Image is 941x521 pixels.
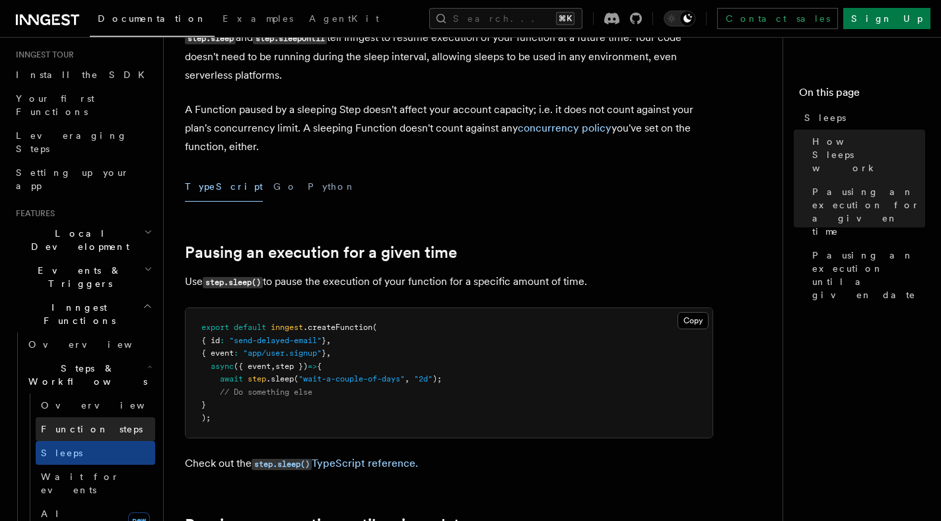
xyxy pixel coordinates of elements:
[36,441,155,465] a: Sleeps
[11,50,74,60] span: Inngest tour
[807,130,925,180] a: How Sleeps work
[16,167,129,191] span: Setting up your app
[322,336,326,345] span: }
[11,87,155,124] a: Your first Functions
[322,348,326,358] span: }
[41,400,177,411] span: Overview
[16,130,127,154] span: Leveraging Steps
[294,374,298,383] span: (
[326,348,331,358] span: ,
[11,161,155,198] a: Setting up your app
[252,457,418,469] a: step.sleep()TypeScript reference.
[23,356,155,393] button: Steps & Workflows
[799,106,925,130] a: Sleeps
[203,277,263,288] code: step.sleep()
[11,63,155,87] a: Install the SDK
[215,4,301,36] a: Examples
[326,336,331,345] span: ,
[812,185,925,238] span: Pausing an execution for a given time
[201,336,220,345] span: { id
[273,172,297,202] button: Go
[298,374,405,383] span: "wait-a-couple-of-days"
[372,323,377,332] span: (
[308,362,317,371] span: =>
[11,124,155,161] a: Leveraging Steps
[201,413,211,422] span: );
[185,33,236,44] code: step.sleep
[36,465,155,502] a: Wait for events
[185,272,713,292] p: Use to pause the execution of your function for a specific amount of time.
[229,336,322,345] span: "send-delayed-email"
[41,448,83,458] span: Sleeps
[211,362,234,371] span: async
[185,243,457,262] a: Pausing an execution for a given time
[266,374,294,383] span: .sleep
[11,259,155,296] button: Events & Triggers
[243,348,322,358] span: "app/user.signup"
[185,172,263,202] button: TypeScript
[220,387,312,397] span: // Do something else
[518,122,611,134] a: concurrency policy
[556,12,575,25] kbd: ⌘K
[201,400,206,409] span: }
[23,333,155,356] a: Overview
[11,264,144,290] span: Events & Triggers
[812,249,925,301] span: Pausing an execution until a given date
[433,374,442,383] span: );
[717,8,838,29] a: Contact sales
[220,336,225,345] span: :
[36,393,155,417] a: Overview
[234,323,266,332] span: default
[234,362,271,371] span: ({ event
[271,323,303,332] span: inngest
[41,471,120,495] span: Wait for events
[185,100,713,156] p: A Function paused by a sleeping Step doesn't affect your account capacity; i.e. it does not count...
[220,374,243,383] span: await
[41,424,143,434] span: Function steps
[185,454,713,473] p: Check out the
[201,323,229,332] span: export
[678,312,709,329] button: Copy
[275,362,308,371] span: step })
[317,362,322,371] span: {
[804,111,846,124] span: Sleeps
[252,459,312,470] code: step.sleep()
[223,13,293,24] span: Examples
[429,8,582,29] button: Search...⌘K
[28,339,164,350] span: Overview
[185,28,713,85] p: and tell Inngest to resume execution of your function at a future time. Your code doesn't need to...
[308,172,356,202] button: Python
[812,135,925,175] span: How Sleeps work
[301,4,387,36] a: AgentKit
[11,301,143,327] span: Inngest Functions
[253,33,327,44] code: step.sleepUntil
[414,374,433,383] span: "2d"
[807,243,925,307] a: Pausing an execution until a given date
[36,417,155,441] a: Function steps
[807,180,925,243] a: Pausing an execution for a given time
[271,362,275,371] span: ,
[405,374,409,383] span: ,
[248,374,266,383] span: step
[11,227,144,253] span: Local Development
[303,323,372,332] span: .createFunction
[90,4,215,37] a: Documentation
[16,93,94,117] span: Your first Functions
[234,348,238,358] span: :
[843,8,930,29] a: Sign Up
[201,348,234,358] span: { event
[11,296,155,333] button: Inngest Functions
[23,362,147,388] span: Steps & Workflows
[98,13,207,24] span: Documentation
[664,11,695,26] button: Toggle dark mode
[309,13,379,24] span: AgentKit
[799,85,925,106] h4: On this page
[11,221,155,259] button: Local Development
[16,69,153,80] span: Install the SDK
[11,208,55,219] span: Features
